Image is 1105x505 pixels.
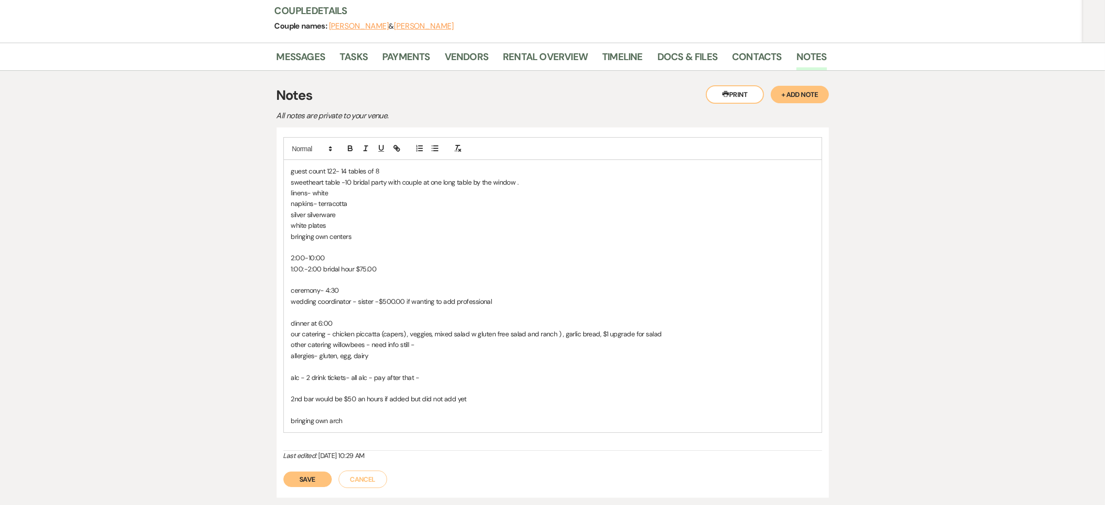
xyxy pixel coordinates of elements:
div: [DATE] 10:29 AM [283,451,822,461]
p: dinner at 6:00 [291,318,814,329]
p: linens- white [291,188,814,198]
a: Contacts [732,49,782,70]
p: other catering willowbees - need info still - [291,339,814,350]
button: [PERSON_NAME] [329,22,389,30]
a: Rental Overview [503,49,588,70]
p: alc - 2 drink tickets- all alc - pay after that - [291,372,814,383]
p: white plates [291,220,814,231]
p: silver silverware [291,209,814,220]
a: Payments [382,49,430,70]
a: Tasks [340,49,368,70]
a: Notes [796,49,827,70]
button: + Add Note [771,86,829,103]
p: our catering - chicken piccatta (capers) , veggies, mixed salad w gluten free salad and ranch ) ,... [291,329,814,339]
p: bringing own arch [291,415,814,426]
p: 2:00-10:00 [291,252,814,263]
p: napkins- terracotta [291,198,814,209]
a: Messages [277,49,326,70]
p: wedding coordinator - sister -$500.00 if wanting to add professional [291,296,814,307]
a: Docs & Files [657,49,717,70]
button: [PERSON_NAME] [394,22,454,30]
p: allergies- gluten, egg, dairy [291,350,814,361]
span: & [329,21,454,31]
p: guest count 122- 14 tables of 8 [291,166,814,176]
p: ceremony- 4:30 [291,285,814,296]
i: Last edited: [283,451,317,460]
span: Couple names: [275,21,329,31]
a: Vendors [445,49,488,70]
p: bringing own centers [291,231,814,242]
h3: Notes [277,85,829,106]
button: Print [706,85,764,104]
a: Timeline [602,49,643,70]
p: All notes are private to your venue. [277,110,616,122]
button: Save [283,472,332,487]
p: 1:00:-2:00 bridal hour $75.00 [291,264,814,274]
p: sweetheart table -10 bridal party with couple at one long table by the window . [291,177,814,188]
h3: Couple Details [275,4,817,17]
button: Cancel [339,471,387,488]
p: 2nd bar would be $50 an hours if added but did not add yet [291,394,814,404]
